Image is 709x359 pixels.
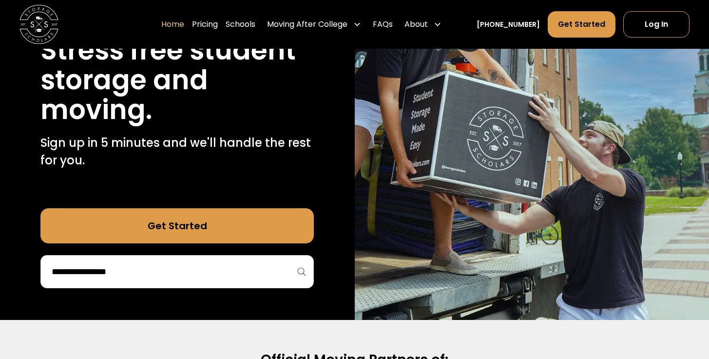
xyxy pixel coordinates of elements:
[19,5,58,44] a: home
[161,11,184,38] a: Home
[548,11,615,38] a: Get Started
[192,11,218,38] a: Pricing
[373,11,393,38] a: FAQs
[40,36,314,124] h1: Stress free student storage and moving.
[40,134,314,169] p: Sign up in 5 minutes and we'll handle the rest for you.
[19,5,58,44] img: Storage Scholars main logo
[40,208,314,243] a: Get Started
[226,11,255,38] a: Schools
[404,19,428,30] div: About
[267,19,347,30] div: Moving After College
[401,11,445,38] div: About
[623,11,690,38] a: Log In
[263,11,365,38] div: Moving After College
[477,20,540,30] a: [PHONE_NUMBER]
